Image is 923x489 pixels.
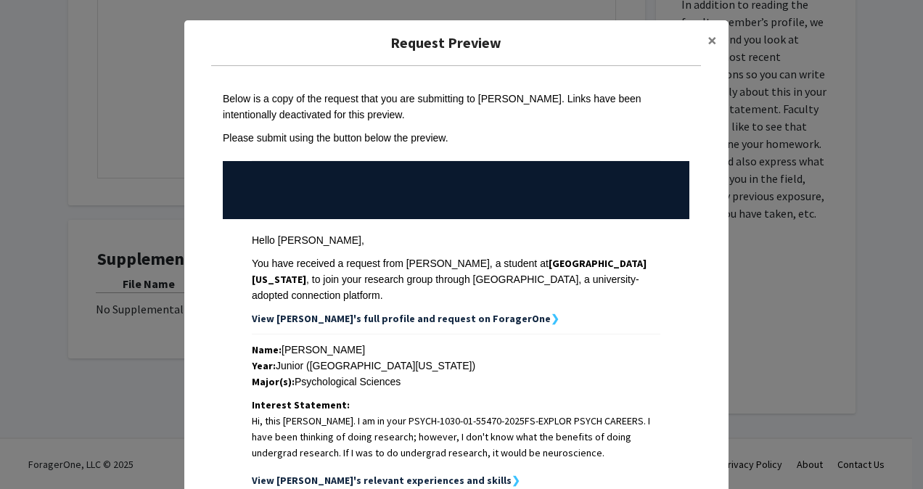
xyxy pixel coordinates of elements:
strong: ❯ [512,474,520,487]
div: Please submit using the button below the preview. [223,130,689,146]
div: [PERSON_NAME] [252,342,660,358]
strong: ❯ [551,312,559,325]
strong: Major(s): [252,375,295,388]
div: Below is a copy of the request that you are submitting to [PERSON_NAME]. Links have been intentio... [223,91,689,123]
strong: View [PERSON_NAME]'s full profile and request on ForagerOne [252,312,551,325]
iframe: Chat [11,424,62,478]
strong: Year: [252,359,276,372]
strong: Interest Statement: [252,398,350,411]
button: Close [696,20,729,61]
h5: Request Preview [196,32,696,54]
div: Psychological Sciences [252,374,660,390]
strong: Name: [252,343,282,356]
span: × [707,29,717,52]
strong: View [PERSON_NAME]'s relevant experiences and skills [252,474,512,487]
p: Hi, this [PERSON_NAME]. I am in your PSYCH-1030-01-55470-2025FS-EXPLOR PSYCH CAREERS. I have been... [252,413,660,461]
div: You have received a request from [PERSON_NAME], a student at , to join your research group throug... [252,255,660,303]
div: Junior ([GEOGRAPHIC_DATA][US_STATE]) [252,358,660,374]
div: Hello [PERSON_NAME], [252,232,660,248]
